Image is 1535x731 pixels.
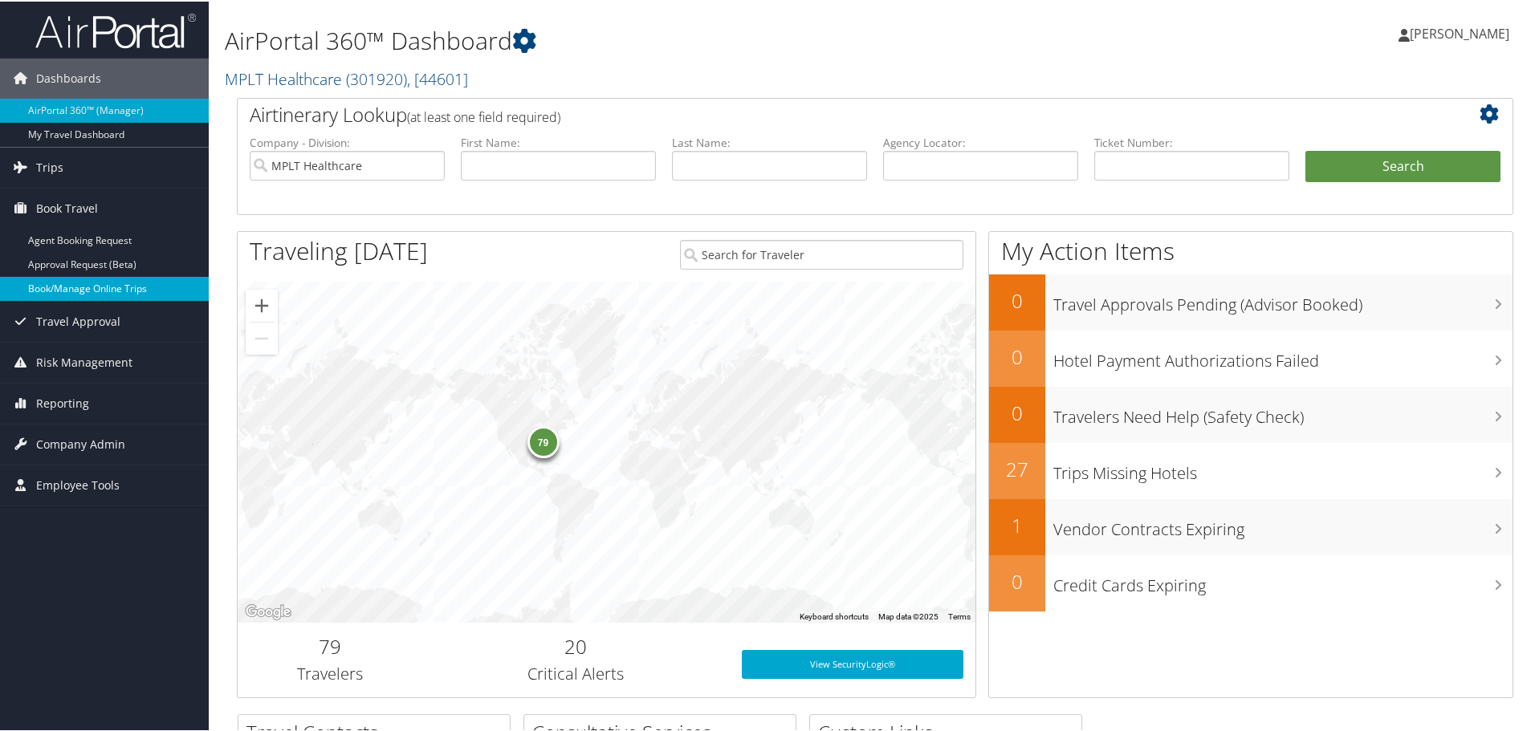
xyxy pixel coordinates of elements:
[1053,509,1513,539] h3: Vendor Contracts Expiring
[989,441,1513,497] a: 27Trips Missing Hotels
[989,497,1513,554] a: 1Vendor Contracts Expiring
[36,423,125,463] span: Company Admin
[1053,340,1513,371] h3: Hotel Payment Authorizations Failed
[225,67,468,88] a: MPLT Healthcare
[242,600,295,621] img: Google
[1053,396,1513,427] h3: Travelers Need Help (Safety Check)
[36,341,132,381] span: Risk Management
[36,146,63,186] span: Trips
[461,133,656,149] label: First Name:
[742,648,963,677] a: View SecurityLogic®
[989,567,1045,594] h2: 0
[250,661,410,684] h3: Travelers
[527,424,559,457] div: 79
[800,610,869,621] button: Keyboard shortcuts
[989,385,1513,441] a: 0Travelers Need Help (Safety Check)
[250,233,428,266] h1: Traveling [DATE]
[36,57,101,97] span: Dashboards
[1053,565,1513,595] h3: Credit Cards Expiring
[407,67,468,88] span: , [ 44601 ]
[346,67,407,88] span: ( 301920 )
[989,273,1513,329] a: 0Travel Approvals Pending (Advisor Booked)
[250,99,1395,127] h2: Airtinerary Lookup
[989,342,1045,369] h2: 0
[989,554,1513,610] a: 0Credit Cards Expiring
[948,611,971,619] a: Terms (opens in new tab)
[35,10,196,48] img: airportal-logo.png
[250,632,410,659] h2: 79
[1399,8,1525,56] a: [PERSON_NAME]
[883,133,1078,149] label: Agency Locator:
[1053,284,1513,315] h3: Travel Approvals Pending (Advisor Booked)
[989,329,1513,385] a: 0Hotel Payment Authorizations Failed
[36,382,89,422] span: Reporting
[434,632,718,659] h2: 20
[1410,23,1509,41] span: [PERSON_NAME]
[680,238,963,268] input: Search for Traveler
[989,286,1045,313] h2: 0
[1053,453,1513,483] h3: Trips Missing Hotels
[36,187,98,227] span: Book Travel
[36,300,120,340] span: Travel Approval
[36,464,120,504] span: Employee Tools
[407,107,560,124] span: (at least one field required)
[878,611,939,619] span: Map data ©2025
[434,661,718,684] h3: Critical Alerts
[246,288,278,320] button: Zoom in
[989,233,1513,266] h1: My Action Items
[989,510,1045,538] h2: 1
[672,133,867,149] label: Last Name:
[225,22,1092,56] h1: AirPortal 360™ Dashboard
[989,398,1045,425] h2: 0
[246,321,278,353] button: Zoom out
[1094,133,1289,149] label: Ticket Number:
[989,454,1045,481] h2: 27
[242,600,295,621] a: Open this area in Google Maps (opens a new window)
[1305,149,1500,181] button: Search
[250,133,445,149] label: Company - Division:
